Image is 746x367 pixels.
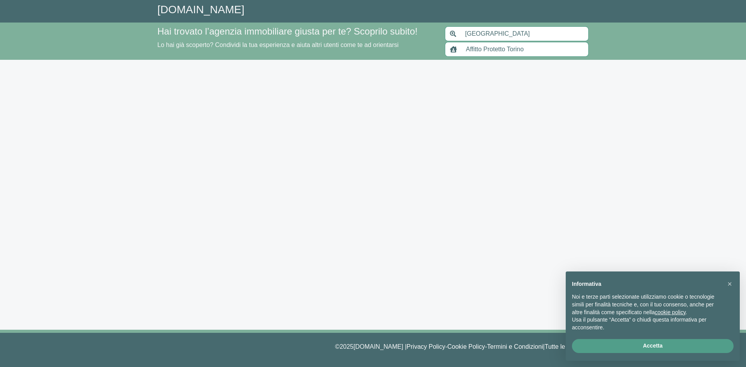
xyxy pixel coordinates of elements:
[157,342,589,351] p: © 2025 [DOMAIN_NAME] | - - |
[572,293,721,316] p: Noi e terze parti selezionate utilizziamo cookie o tecnologie simili per finalità tecniche e, con...
[487,343,543,350] a: Termini e Condizioni
[572,339,734,353] button: Accetta
[157,26,436,37] h4: Hai trovato l’agenzia immobiliare giusta per te? Scoprilo subito!
[406,343,445,350] a: Privacy Policy
[461,42,589,57] input: Inserisci nome agenzia immobiliare
[157,40,436,50] p: Lo hai già scoperto? Condividi la tua esperienza e aiuta altri utenti come te ad orientarsi
[545,343,589,350] a: Tutte le agenzie
[157,3,244,16] a: [DOMAIN_NAME]
[447,343,485,350] a: Cookie Policy
[723,278,736,290] button: Chiudi questa informativa
[727,280,732,288] span: ×
[572,281,721,287] h2: Informativa
[460,26,589,41] input: Inserisci area di ricerca (Comune o Provincia)
[655,309,685,315] a: cookie policy - il link si apre in una nuova scheda
[572,316,721,331] p: Usa il pulsante “Accetta” o chiudi questa informativa per acconsentire.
